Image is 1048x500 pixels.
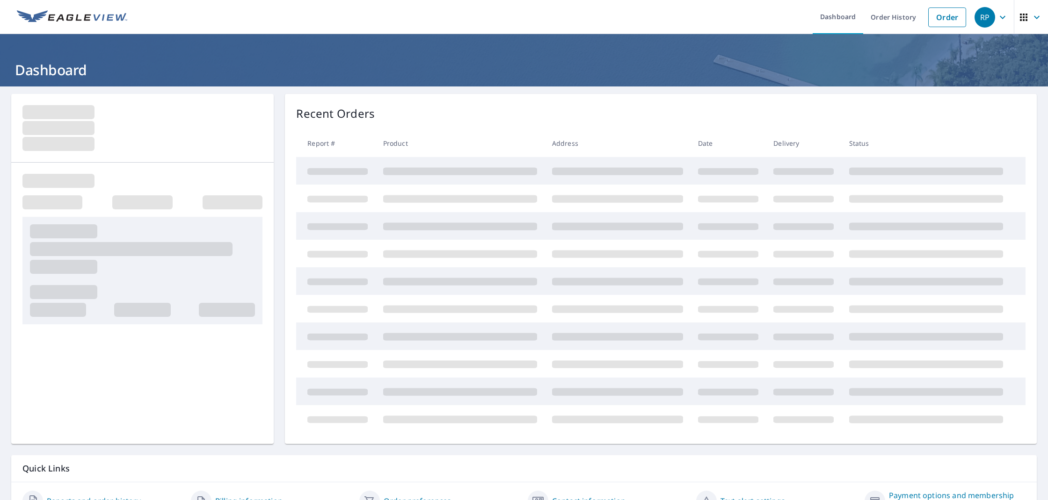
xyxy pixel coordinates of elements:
th: Report # [296,129,375,157]
div: RP [975,7,995,28]
th: Delivery [766,129,841,157]
p: Quick Links [22,463,1026,474]
th: Date [691,129,766,157]
th: Address [545,129,691,157]
a: Order [928,7,966,27]
h1: Dashboard [11,60,1037,79]
th: Product [376,129,545,157]
img: EV Logo [17,10,127,24]
th: Status [842,129,1011,157]
p: Recent Orders [296,105,375,122]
